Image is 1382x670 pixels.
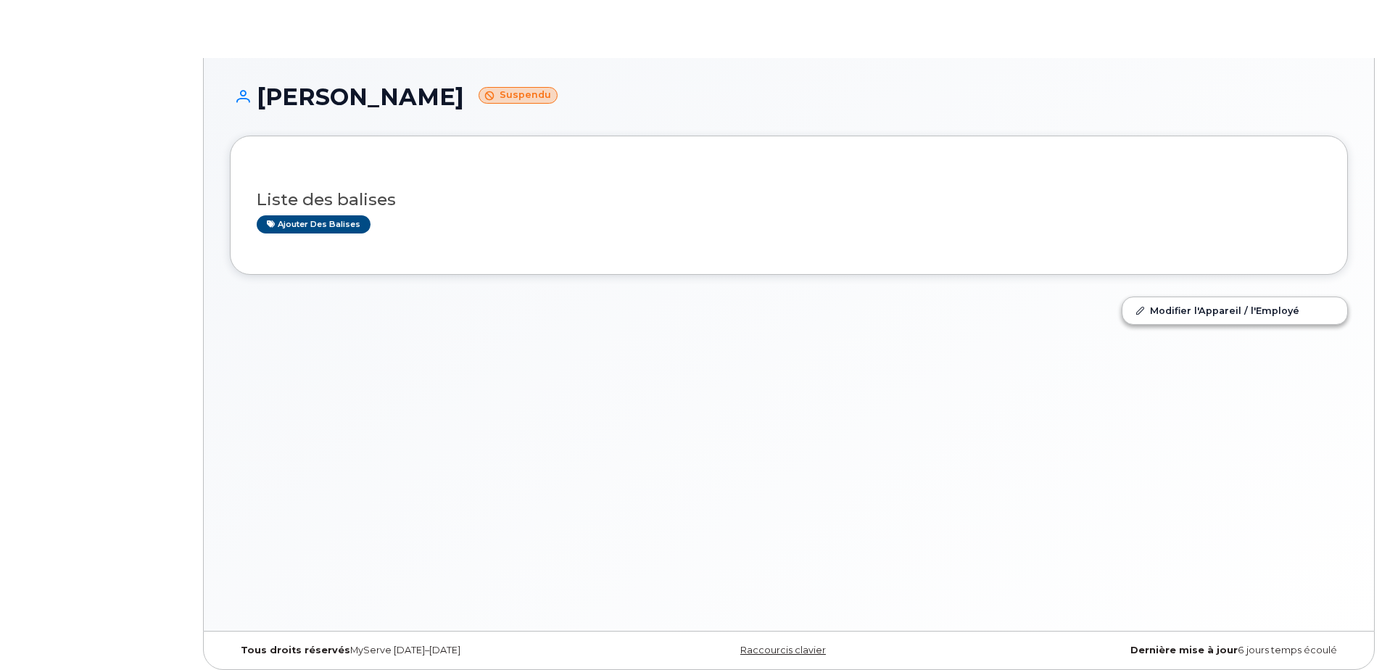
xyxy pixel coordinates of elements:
[975,645,1348,656] div: 6 jours temps écoulé
[230,645,603,656] div: MyServe [DATE]–[DATE]
[479,87,558,104] small: Suspendu
[241,645,350,655] strong: Tous droits réservés
[257,215,371,233] a: Ajouter des balises
[740,645,826,655] a: Raccourcis clavier
[257,191,1321,209] h3: Liste des balises
[1130,645,1238,655] strong: Dernière mise à jour
[1122,297,1347,323] a: Modifier l'Appareil / l'Employé
[230,84,1348,109] h1: [PERSON_NAME]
